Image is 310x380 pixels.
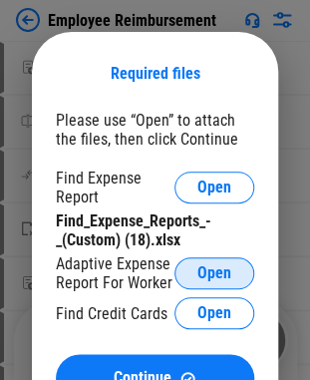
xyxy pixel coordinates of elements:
[56,254,174,292] div: Adaptive Expense Report For Worker
[56,111,254,149] div: Please use “Open” to attach the files, then click Continue
[197,265,231,281] span: Open
[56,211,254,249] div: Find_Expense_Reports_-_(Custom) (18).xlsx
[197,305,231,321] span: Open
[56,169,174,206] div: Find Expense Report
[56,64,254,83] div: Required files
[174,297,254,329] button: Open
[56,304,167,323] div: Find Credit Cards
[197,180,231,195] span: Open
[174,257,254,289] button: Open
[174,172,254,203] button: Open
